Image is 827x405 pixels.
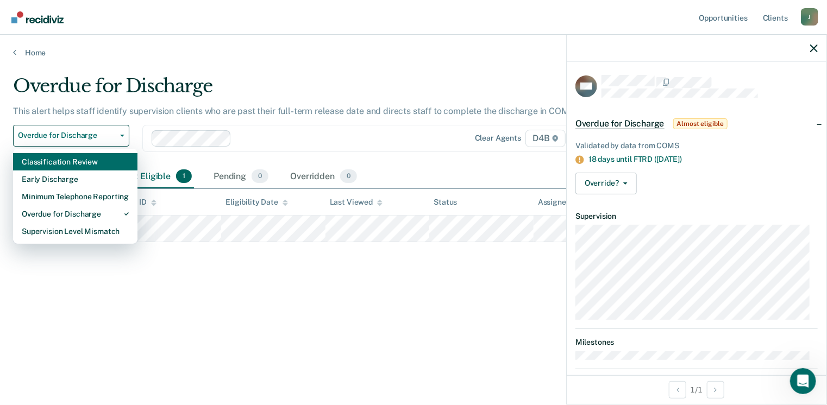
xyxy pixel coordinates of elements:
div: DOC ID [122,198,156,207]
p: This alert helps staff identify supervision clients who are past their full-term release date and... [13,106,577,116]
span: 0 [340,169,357,183]
div: J [801,8,818,26]
div: Overdue for DischargeAlmost eligible [567,106,826,141]
dt: Supervision [575,212,818,221]
div: Eligibility Date [225,198,288,207]
div: Overridden [288,165,359,189]
div: Validated by data from COMS [575,141,818,150]
span: 0 [252,169,268,183]
div: Almost Eligible [108,165,194,189]
button: Previous Opportunity [669,381,686,398]
iframe: Intercom live chat [790,368,816,394]
a: Home [13,48,814,58]
dt: Milestones [575,338,818,347]
div: Last Viewed [330,198,383,207]
div: Classification Review [22,153,129,170]
button: Profile dropdown button [801,8,818,26]
div: Early Discharge [22,170,129,188]
div: Minimum Telephone Reporting [22,188,129,205]
div: 18 days until FTRD ([DATE]) [588,155,818,164]
span: Overdue for Discharge [18,131,116,140]
button: Next Opportunity [707,381,724,398]
span: D4B [525,130,565,147]
div: Pending [211,165,271,189]
div: Status [434,198,457,207]
img: Recidiviz [11,11,64,23]
div: Overdue for Discharge [22,205,129,223]
span: Almost eligible [673,118,728,129]
button: Override? [575,173,637,194]
div: Clear agents [475,134,521,143]
span: 1 [176,169,192,183]
div: Supervision Level Mismatch [22,223,129,240]
div: 1 / 1 [567,375,826,404]
span: Overdue for Discharge [575,118,665,129]
div: Overdue for Discharge [13,75,634,106]
div: Assigned to [538,198,589,207]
